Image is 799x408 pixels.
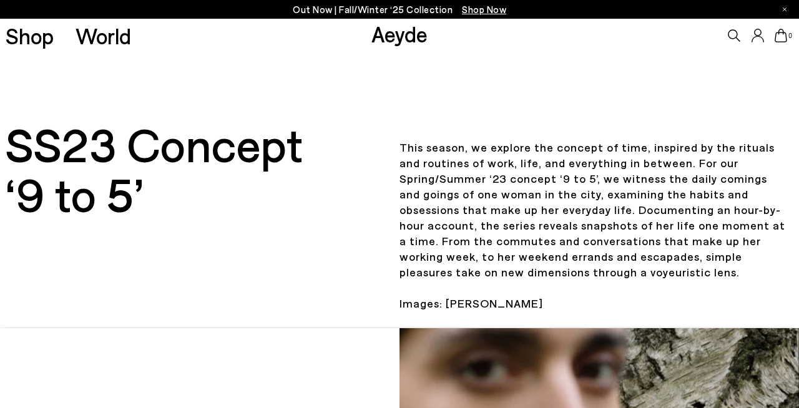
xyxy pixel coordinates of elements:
h3: SS23 Concept ‘9 to 5’ [6,119,394,322]
a: Aeyde [371,21,428,47]
p: This season, we explore the concept of time, inspired by the rituals and routines of work, life, ... [394,124,793,327]
a: World [76,25,131,47]
span: Navigate to /collections/new-in [462,4,506,15]
a: 0 [775,29,787,42]
span: 0 [787,32,793,39]
p: Out Now | Fall/Winter ‘25 Collection [293,2,506,17]
a: Shop [6,25,54,47]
